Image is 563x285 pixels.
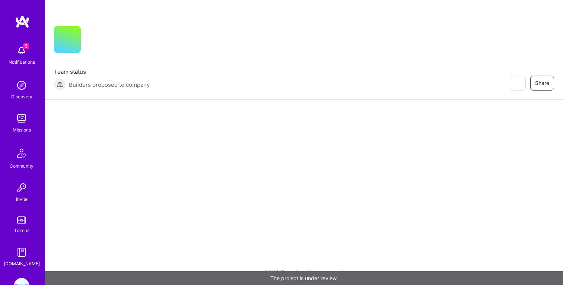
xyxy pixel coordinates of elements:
[54,68,150,76] span: Team status
[535,79,549,87] span: Share
[14,43,29,58] img: bell
[23,43,29,49] span: 5
[16,195,28,203] div: Invite
[54,79,66,91] img: Builders proposed to company
[14,111,29,126] img: teamwork
[14,245,29,260] img: guide book
[9,58,35,66] div: Notifications
[14,78,29,93] img: discovery
[90,38,96,44] i: icon CompanyGray
[10,162,34,170] div: Community
[13,144,31,162] img: Community
[13,126,31,134] div: Missions
[69,81,150,89] span: Builders proposed to company
[4,260,40,267] div: [DOMAIN_NAME]
[45,271,563,285] div: The project is under review.
[11,93,32,101] div: Discovery
[17,216,26,224] img: tokens
[14,227,29,234] div: Tokens
[530,76,554,91] button: Share
[15,15,30,28] img: logo
[14,180,29,195] img: Invite
[515,80,521,86] i: icon EyeClosed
